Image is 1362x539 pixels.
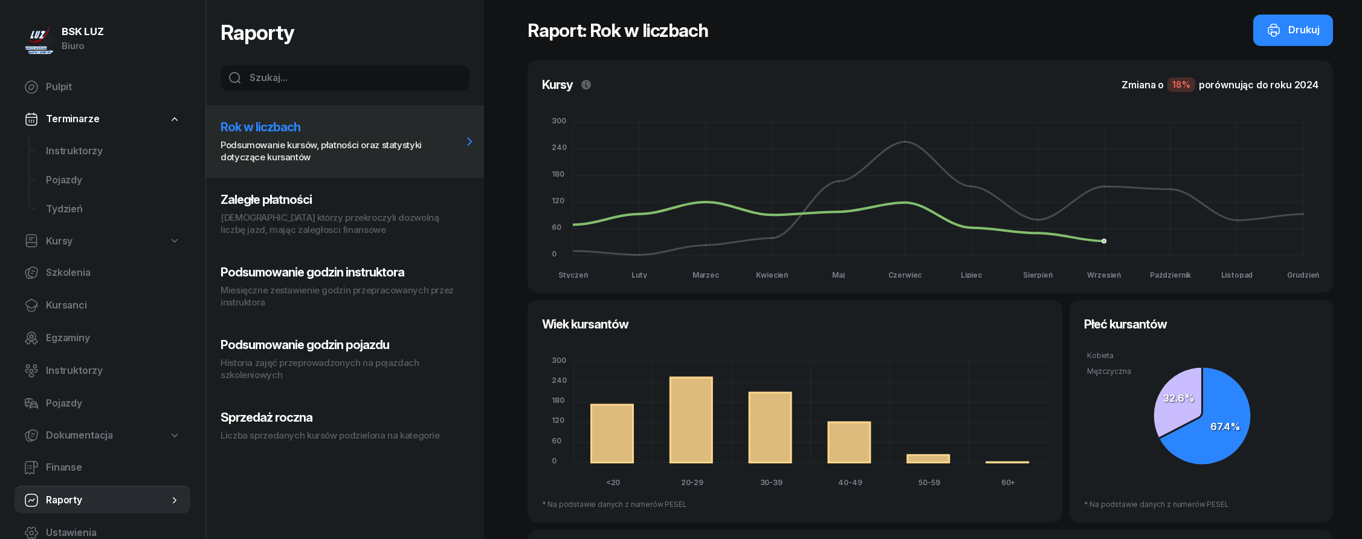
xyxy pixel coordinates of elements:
tspan: Październik [1149,270,1190,279]
tspan: 50-59 [918,478,940,487]
button: Rok w liczbachPodsumowanie kursów, płatności oraz statystyki dotyczące kursantów [206,105,484,178]
div: * Na podstawie danych z numerów PESEL [542,486,1048,508]
button: Sprzedaż rocznaLiczba sprzedanych kursów podzielona na kategorie [206,396,484,456]
tspan: 240 [552,143,567,152]
tspan: 20-29 [680,478,703,487]
span: Instruktorzy [46,363,181,379]
button: Drukuj [1253,15,1333,46]
a: Kursy [15,227,190,255]
tspan: Marzec [692,270,718,279]
span: Mężczyczna [1078,367,1131,376]
tspan: 30-39 [760,478,782,487]
span: Instruktorzy [46,143,181,159]
button: Podsumowanie godzin instruktoraMiesięczne zestawienie godzin przepracowanych przez instruktora [206,250,484,323]
span: Egzaminy [46,330,181,346]
tspan: Listopad [1221,270,1253,279]
a: Instruktorzy [15,356,190,385]
span: Szkolenia [46,265,181,281]
span: Pulpit [46,79,181,95]
div: Drukuj [1267,22,1320,38]
span: Tydzień [46,201,181,217]
tspan: 40-49 [838,478,862,487]
h3: Podsumowanie godzin pojazdu [221,338,462,352]
div: * Na podstawie danych z numerów PESEL [1084,486,1319,508]
h3: Rok w liczbach [221,120,462,134]
tspan: 120 [552,196,564,205]
h3: Kursy [542,75,573,94]
a: Dokumentacja [15,422,190,449]
span: Dokumentacja [46,428,113,443]
div: BSK LUZ [62,27,104,37]
button: Zaległe płatności[DEMOGRAPHIC_DATA] którzy przekroczyli dozwolną liczbę jazd, mając zaległosci fi... [206,178,484,250]
a: Pulpit [15,73,190,102]
a: Egzaminy [15,324,190,353]
a: Kursanci [15,291,190,320]
tspan: 300 [552,356,566,365]
a: Instruktorzy [36,137,190,166]
input: Szukaj... [221,65,470,91]
span: Finanse [46,460,181,475]
h3: Zaległe płatności [221,192,462,207]
span: Kursanci [46,298,181,313]
tspan: Luty [631,270,647,279]
tspan: 180 [552,396,564,405]
tspan: 300 [552,116,566,125]
span: Kobieta [1078,351,1114,360]
tspan: Wrzesień [1087,270,1121,279]
tspan: <20 [605,478,620,487]
tspan: 240 [552,376,567,385]
tspan: 60+ [1001,478,1015,487]
tspan: Lipiec [960,270,981,279]
tspan: 60 [552,223,561,232]
span: Raporty [46,492,169,508]
tspan: Maj [832,270,845,279]
span: Terminarze [46,111,99,127]
h3: Płeć kursantów [1084,315,1167,334]
span: porównując do roku 2024 [1199,77,1318,92]
a: Raporty [15,486,190,515]
h1: Raporty [221,22,294,44]
tspan: 180 [552,169,564,178]
span: Pojazdy [46,396,181,411]
tspan: 0 [552,249,557,258]
p: Miesięczne zestawienie godzin przepracowanych przez instruktora [221,284,462,309]
p: Liczba sprzedanych kursów podzielona na kategorie [221,430,462,442]
a: Pojazdy [15,389,190,418]
p: [DEMOGRAPHIC_DATA] którzy przekroczyli dozwolną liczbę jazd, mając zaległosci finansowe [221,212,462,236]
tspan: Kwiecień [756,270,788,279]
a: Finanse [15,453,190,482]
a: Tydzień [36,195,190,224]
h3: Sprzedaż roczna [221,410,462,425]
h3: Wiek kursantów [542,315,628,334]
tspan: Czerwiec [888,270,921,279]
tspan: 120 [552,416,564,425]
a: Terminarze [15,105,190,133]
h3: Podsumowanie godzin instruktora [221,265,462,279]
h1: Raport: Rok w liczbach [528,19,708,41]
tspan: Sierpień [1022,270,1052,279]
tspan: Grudzień [1287,270,1319,279]
p: Historia zajęć przeprowadzonych na pojazdach szkoleniowych [221,357,462,381]
button: Podsumowanie godzin pojazduHistoria zajęć przeprowadzonych na pojazdach szkoleniowych [206,323,484,396]
a: Pojazdy [36,166,190,195]
div: Biuro [62,38,104,54]
tspan: 60 [552,436,561,445]
p: Podsumowanie kursów, płatności oraz statystyki dotyczące kursantów [221,139,462,163]
tspan: Styczeń [558,270,587,279]
tspan: 0 [552,456,557,465]
span: Kursy [46,234,73,249]
a: Szkolenia [15,258,190,287]
div: 18% [1167,77,1195,92]
span: Pojazdy [46,172,181,188]
span: Zmiana o [1122,77,1164,92]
